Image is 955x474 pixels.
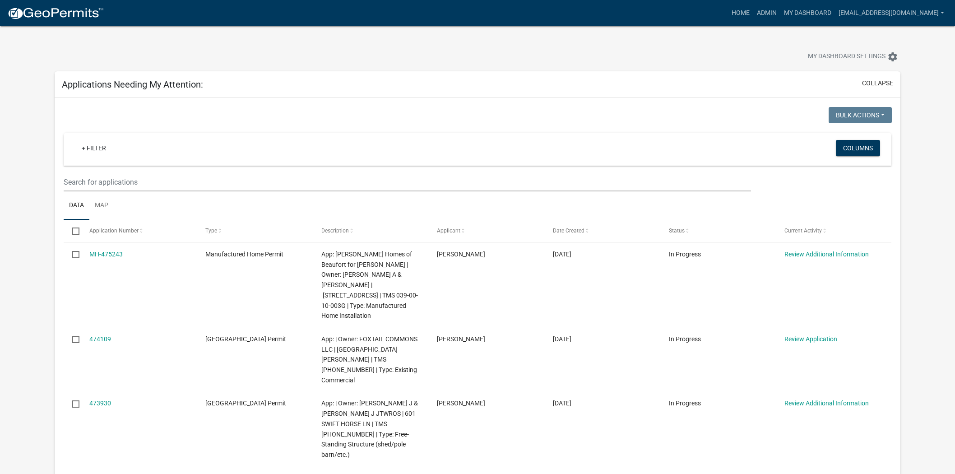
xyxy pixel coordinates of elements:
[89,191,114,220] a: Map
[728,5,753,22] a: Home
[437,400,485,407] span: Blane Raley
[553,400,571,407] span: 09/04/2025
[437,228,460,234] span: Applicant
[64,191,89,220] a: Data
[437,335,485,343] span: Preston Parfitt
[753,5,780,22] a: Admin
[784,251,869,258] a: Review Additional Information
[776,220,892,242] datatable-header-cell: Current Activity
[808,51,885,62] span: My Dashboard Settings
[62,79,203,90] h5: Applications Needing My Attention:
[205,335,286,343] span: Jasper County Building Permit
[312,220,428,242] datatable-header-cell: Description
[437,251,485,258] span: Chelsea Aschbrenner
[887,51,898,62] i: settings
[321,335,417,384] span: App: | Owner: FOXTAIL COMMONS LLC | Okatie Hwy & Old Marsh Road | TMS 081-00-03-030 | Type: Exist...
[89,251,123,258] a: MH-475243
[780,5,835,22] a: My Dashboard
[829,107,892,123] button: Bulk Actions
[321,400,418,458] span: App: | Owner: RALEY BLANE J & MALLORY J JTWROS | 601 SWIFT HORSE LN | TMS 024-00-03-078 | Type: F...
[553,335,571,343] span: 09/05/2025
[660,220,776,242] datatable-header-cell: Status
[553,251,571,258] span: 09/08/2025
[784,228,822,234] span: Current Activity
[89,400,111,407] a: 473930
[544,220,660,242] datatable-header-cell: Date Created
[64,220,81,242] datatable-header-cell: Select
[669,228,685,234] span: Status
[89,228,139,234] span: Application Number
[862,79,893,88] button: collapse
[669,251,701,258] span: In Progress
[784,400,869,407] a: Review Additional Information
[321,251,418,320] span: App: Clayton Homes of Beaufort for Cynthia Walker | Owner: BROWNLEE RICHARD A & LINDA | 5432 OKAT...
[784,335,837,343] a: Review Application
[205,251,283,258] span: Manufactured Home Permit
[669,335,701,343] span: In Progress
[205,400,286,407] span: Jasper County Building Permit
[74,140,113,156] a: + Filter
[321,228,349,234] span: Description
[801,48,905,65] button: My Dashboard Settingssettings
[197,220,313,242] datatable-header-cell: Type
[205,228,217,234] span: Type
[64,173,751,191] input: Search for applications
[836,140,880,156] button: Columns
[835,5,948,22] a: [EMAIL_ADDRESS][DOMAIN_NAME]
[553,228,584,234] span: Date Created
[89,335,111,343] a: 474109
[428,220,544,242] datatable-header-cell: Applicant
[81,220,197,242] datatable-header-cell: Application Number
[669,400,701,407] span: In Progress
